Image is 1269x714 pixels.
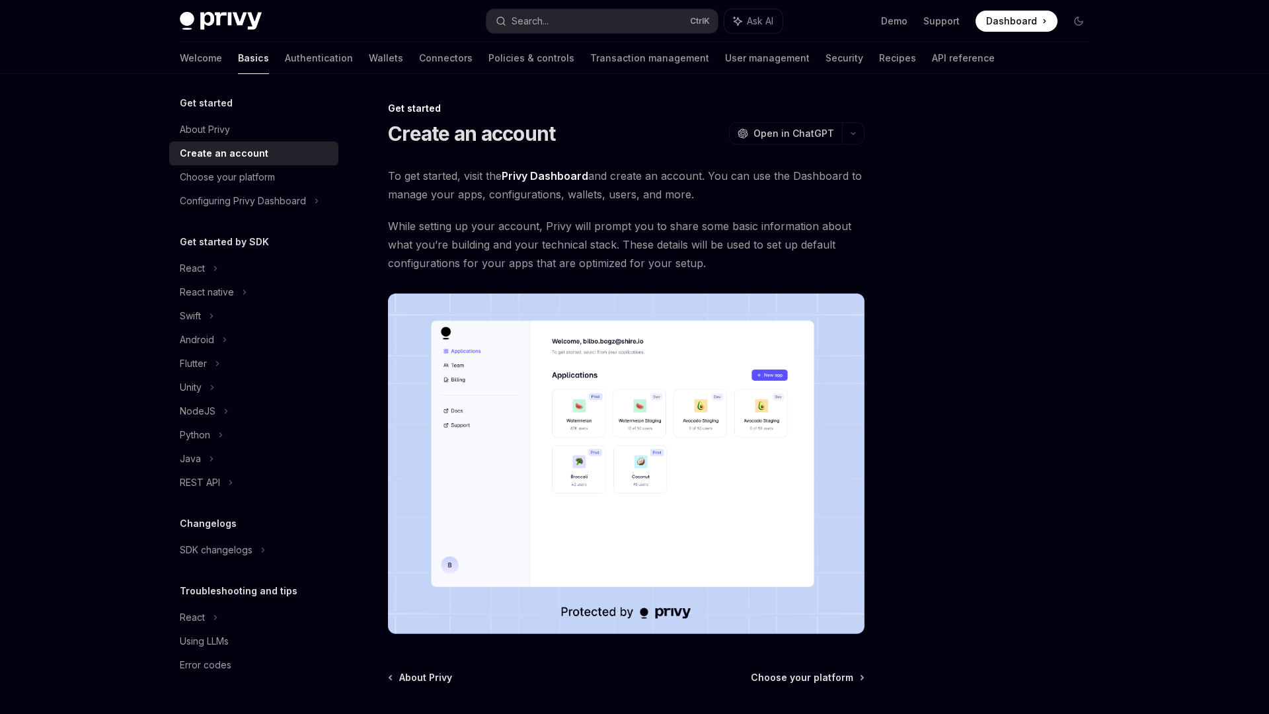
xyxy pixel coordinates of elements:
[180,145,268,161] div: Create an account
[747,15,773,28] span: Ask AI
[180,610,205,625] div: React
[180,260,205,276] div: React
[932,42,995,74] a: API reference
[169,629,338,653] a: Using LLMs
[169,118,338,141] a: About Privy
[180,403,215,419] div: NodeJS
[590,42,709,74] a: Transaction management
[389,671,452,684] a: About Privy
[751,671,853,684] span: Choose your platform
[180,542,252,558] div: SDK changelogs
[751,671,863,684] a: Choose your platform
[1068,11,1089,32] button: Toggle dark mode
[690,16,710,26] span: Ctrl K
[724,9,783,33] button: Ask AI
[180,95,233,111] h5: Get started
[180,169,275,185] div: Choose your platform
[180,308,201,324] div: Swift
[180,234,269,250] h5: Get started by SDK
[180,193,306,209] div: Configuring Privy Dashboard
[419,42,473,74] a: Connectors
[753,127,834,140] span: Open in ChatGPT
[180,284,234,300] div: React native
[923,15,960,28] a: Support
[881,15,907,28] a: Demo
[986,15,1037,28] span: Dashboard
[388,294,865,634] img: images/Dash.png
[399,671,452,684] span: About Privy
[180,516,237,532] h5: Changelogs
[180,379,202,395] div: Unity
[729,122,842,145] button: Open in ChatGPT
[169,653,338,677] a: Error codes
[285,42,353,74] a: Authentication
[180,633,229,649] div: Using LLMs
[180,356,207,372] div: Flutter
[369,42,403,74] a: Wallets
[180,122,230,138] div: About Privy
[169,165,338,189] a: Choose your platform
[488,42,574,74] a: Policies & controls
[180,332,214,348] div: Android
[238,42,269,74] a: Basics
[976,11,1057,32] a: Dashboard
[725,42,810,74] a: User management
[180,475,220,491] div: REST API
[512,13,549,29] div: Search...
[180,583,297,599] h5: Troubleshooting and tips
[486,9,718,33] button: Search...CtrlK
[180,451,201,467] div: Java
[388,122,555,145] h1: Create an account
[388,102,865,115] div: Get started
[180,427,210,443] div: Python
[388,217,865,272] span: While setting up your account, Privy will prompt you to share some basic information about what y...
[388,167,865,204] span: To get started, visit the and create an account. You can use the Dashboard to manage your apps, c...
[180,42,222,74] a: Welcome
[169,141,338,165] a: Create an account
[879,42,916,74] a: Recipes
[826,42,863,74] a: Security
[180,12,262,30] img: dark logo
[180,657,231,673] div: Error codes
[502,169,588,183] a: Privy Dashboard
